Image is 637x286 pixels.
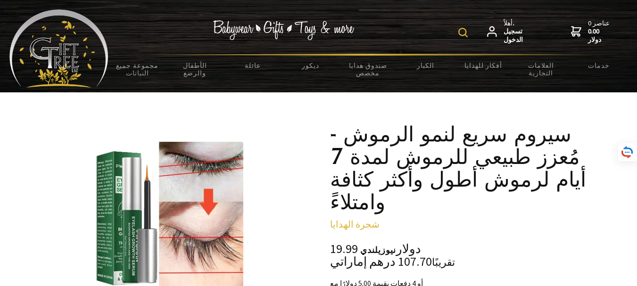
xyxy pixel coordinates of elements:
[432,256,455,269] font: تقريبًا
[183,61,207,77] font: الأطفال والرضع
[339,56,397,83] a: صندوق هدايا مخصص
[504,19,515,27] font: أهلاً،
[245,61,261,70] font: عائلة
[571,19,612,44] a: 0 عناصر0.00 دولار
[213,20,354,40] img: ملابس أطفال - هدايا - ألعاب وأكثر
[397,56,455,75] a: الكبار
[458,28,468,37] img: البحث عن المنتج
[417,61,434,70] font: الكبار
[512,56,570,83] a: العلامات التجارية
[330,253,432,269] font: 107.70 درهم إماراتي
[330,218,380,230] a: شجرة الهدايا
[330,121,586,214] font: سيروم سريع لنمو الرموش - مُعزز طبيعي للرموش لمدة 7 أيام لرموش أطول وأكثر كثافة وامتلاءً
[330,241,421,256] font: 19.99 دولار
[166,56,223,83] a: الأطفال والرضع
[360,245,396,255] font: نيوزيلندي
[224,56,281,75] a: عائلة
[455,56,512,75] a: أفكار للهدايا
[116,61,158,77] font: مجموعة جميع النباتات
[570,56,628,75] a: خدمات
[464,61,502,70] font: أفكار للهدايا
[504,27,523,44] font: تسجيل الدخول
[528,61,554,77] font: العلامات التجارية
[349,61,387,77] font: صندوق هدايا مخصص
[487,19,541,44] a: أهلاً،تسجيل الدخول
[588,27,601,44] font: 0.00 دولار
[281,56,339,75] a: ديكور
[588,61,610,70] font: خدمات
[9,9,108,88] img: أدوات الأطفال - الهدايا - الألعاب والمزيد...
[588,19,610,27] font: 0 عناصر
[108,56,166,83] a: مجموعة جميع النباتات
[302,61,319,70] font: ديكور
